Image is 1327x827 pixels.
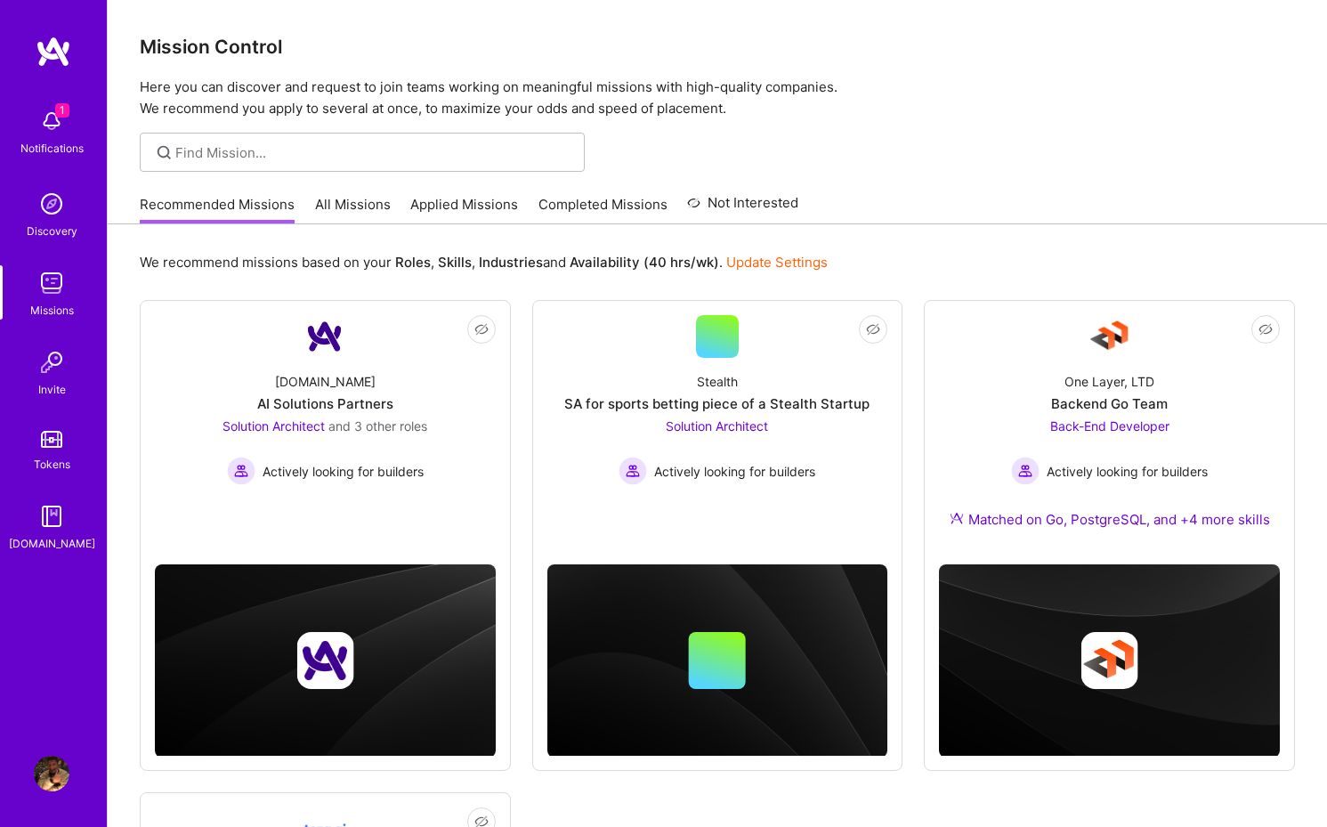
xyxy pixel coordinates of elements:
[1064,372,1154,391] div: One Layer, LTD
[538,195,668,224] a: Completed Missions
[950,511,964,525] img: Ateam Purple Icon
[1088,315,1131,358] img: Company Logo
[479,254,543,271] b: Industries
[34,499,69,534] img: guide book
[41,431,62,448] img: tokens
[410,195,518,224] a: Applied Missions
[34,186,69,222] img: discovery
[570,254,719,271] b: Availability (40 hrs/wk)
[547,564,888,757] img: cover
[1081,632,1138,689] img: Company logo
[296,632,353,689] img: Company logo
[20,139,84,158] div: Notifications
[38,380,66,399] div: Invite
[1050,418,1169,434] span: Back-End Developer
[34,103,69,139] img: bell
[29,756,74,791] a: User Avatar
[866,322,880,336] i: icon EyeClosed
[654,462,815,481] span: Actively looking for builders
[303,315,346,358] img: Company Logo
[9,534,95,553] div: [DOMAIN_NAME]
[939,564,1280,757] img: cover
[140,77,1295,119] p: Here you can discover and request to join teams working on meaningful missions with high-quality ...
[34,345,69,380] img: Invite
[438,254,472,271] b: Skills
[27,222,77,240] div: Discovery
[155,315,496,529] a: Company Logo[DOMAIN_NAME]AI Solutions PartnersSolution Architect and 3 other rolesActively lookin...
[619,457,647,485] img: Actively looking for builders
[140,253,828,272] p: We recommend missions based on your , , and .
[666,418,768,434] span: Solution Architect
[726,254,828,271] a: Update Settings
[34,455,70,474] div: Tokens
[564,394,870,413] div: SA for sports betting piece of a Stealth Startup
[263,462,424,481] span: Actively looking for builders
[140,195,295,224] a: Recommended Missions
[155,564,496,757] img: cover
[140,36,1295,58] h3: Mission Control
[36,36,71,68] img: logo
[275,372,376,391] div: [DOMAIN_NAME]
[1258,322,1273,336] i: icon EyeClosed
[1011,457,1040,485] img: Actively looking for builders
[547,315,888,529] a: StealthSA for sports betting piece of a Stealth StartupSolution Architect Actively looking for bu...
[697,372,738,391] div: Stealth
[950,510,1270,529] div: Matched on Go, PostgreSQL, and +4 more skills
[315,195,391,224] a: All Missions
[34,756,69,791] img: User Avatar
[1047,462,1208,481] span: Actively looking for builders
[939,315,1280,550] a: Company LogoOne Layer, LTDBackend Go TeamBack-End Developer Actively looking for buildersActively...
[328,418,427,434] span: and 3 other roles
[257,394,393,413] div: AI Solutions Partners
[1051,394,1168,413] div: Backend Go Team
[34,265,69,301] img: teamwork
[687,192,798,224] a: Not Interested
[175,143,571,162] input: Find Mission...
[227,457,255,485] img: Actively looking for builders
[55,103,69,118] span: 1
[474,322,489,336] i: icon EyeClosed
[395,254,431,271] b: Roles
[30,301,74,320] div: Missions
[154,142,174,163] i: icon SearchGrey
[223,418,325,434] span: Solution Architect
